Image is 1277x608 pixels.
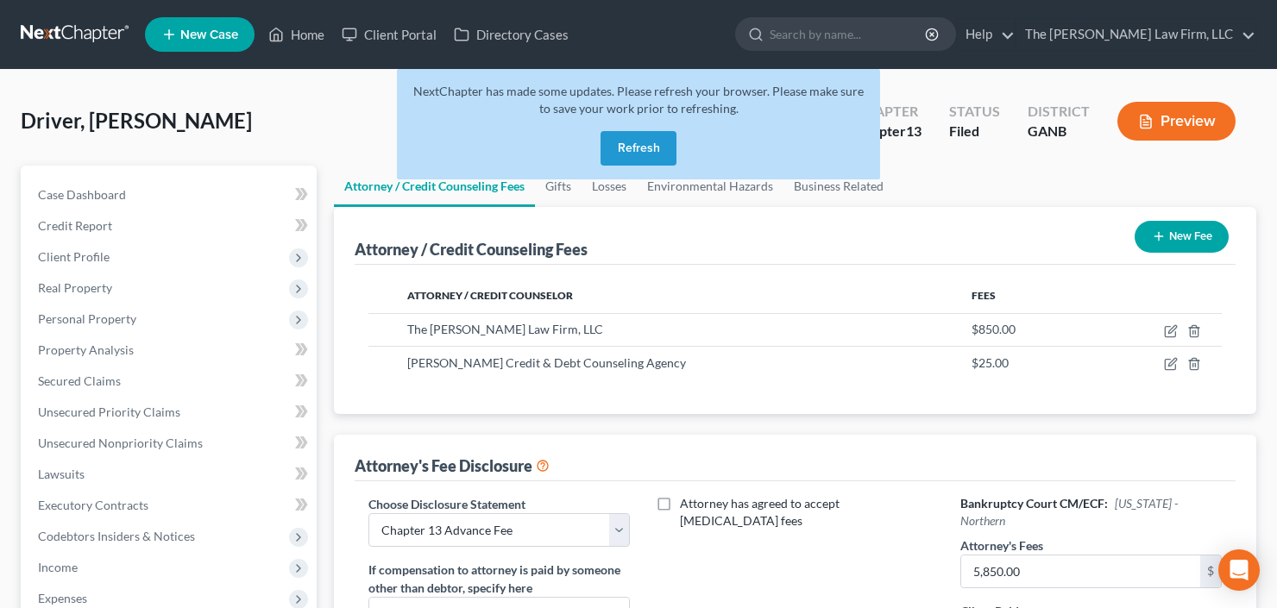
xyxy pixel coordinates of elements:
[24,210,317,241] a: Credit Report
[38,218,112,233] span: Credit Report
[260,19,333,50] a: Home
[38,311,136,326] span: Personal Property
[38,342,134,357] span: Property Analysis
[960,496,1178,528] span: [US_STATE] - Northern
[38,498,148,512] span: Executory Contracts
[972,289,996,302] span: Fees
[961,555,1200,588] input: 0.00
[445,19,577,50] a: Directory Cases
[24,179,317,210] a: Case Dashboard
[24,335,317,366] a: Property Analysis
[972,322,1016,336] span: $850.00
[1117,102,1236,141] button: Preview
[38,280,112,295] span: Real Property
[770,18,928,50] input: Search by name...
[355,239,588,260] div: Attorney / Credit Counseling Fees
[949,122,1000,141] div: Filed
[680,496,840,528] span: Attorney has agreed to accept [MEDICAL_DATA] fees
[38,373,121,388] span: Secured Claims
[38,249,110,264] span: Client Profile
[960,495,1222,530] h6: Bankruptcy Court CM/ECF:
[855,102,922,122] div: Chapter
[1028,102,1090,122] div: District
[407,322,603,336] span: The [PERSON_NAME] Law Firm, LLC
[855,122,922,141] div: Chapter
[368,561,630,597] label: If compensation to attorney is paid by someone other than debtor, specify here
[38,436,203,450] span: Unsecured Nonpriority Claims
[24,490,317,521] a: Executory Contracts
[1028,122,1090,141] div: GANB
[972,355,1009,370] span: $25.00
[601,131,676,166] button: Refresh
[24,428,317,459] a: Unsecured Nonpriority Claims
[24,366,317,397] a: Secured Claims
[38,591,87,605] span: Expenses
[38,187,126,202] span: Case Dashboard
[368,495,525,513] label: Choose Disclosure Statement
[1135,221,1229,253] button: New Fee
[960,536,1043,555] label: Attorney's Fees
[38,404,180,419] span: Unsecured Priority Claims
[24,397,317,428] a: Unsecured Priority Claims
[1218,549,1260,591] div: Open Intercom Messenger
[957,19,1015,50] a: Help
[413,84,864,116] span: NextChapter has made some updates. Please refresh your browser. Please make sure to save your wor...
[180,28,238,41] span: New Case
[333,19,445,50] a: Client Portal
[24,459,317,490] a: Lawsuits
[38,560,78,574] span: Income
[1016,19,1255,50] a: The [PERSON_NAME] Law Firm, LLC
[38,467,85,481] span: Lawsuits
[355,455,550,476] div: Attorney's Fee Disclosure
[906,122,922,139] span: 13
[949,102,1000,122] div: Status
[21,108,252,133] span: Driver, [PERSON_NAME]
[1200,555,1221,588] div: $
[407,289,573,302] span: Attorney / Credit Counselor
[38,529,195,543] span: Codebtors Insiders & Notices
[334,166,535,207] a: Attorney / Credit Counseling Fees
[407,355,686,370] span: [PERSON_NAME] Credit & Debt Counseling Agency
